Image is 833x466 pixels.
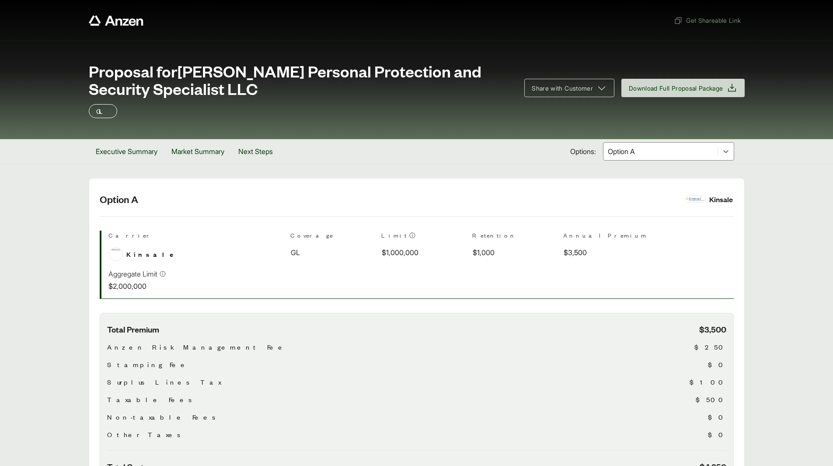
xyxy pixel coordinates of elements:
span: $0 [708,412,726,422]
span: Anzen Risk Management Fee [107,342,287,352]
div: Kinsale [709,193,733,205]
p: Aggregate Limit [108,269,157,279]
span: $0 [708,429,726,440]
span: Download Full Proposal Package [629,84,723,93]
span: $100 [690,377,726,387]
span: $1,000 [473,247,495,258]
span: GL [291,247,300,258]
button: Next Steps [231,139,280,164]
th: Retention [472,231,556,243]
span: $0 [708,359,726,370]
span: $250 [694,342,726,352]
span: $3,500 [564,247,587,258]
button: Get Shareable Link [670,12,744,28]
span: Total Premium [107,324,159,335]
p: $2,000,000 [108,281,166,291]
span: $3,500 [699,324,726,335]
span: Proposal for [PERSON_NAME] Personal Protection and Security Specialist LLC [89,62,514,97]
button: Share with Customer [524,79,614,97]
th: Coverage [290,231,374,243]
span: Share with Customer [532,84,593,93]
span: Options: [570,146,596,157]
span: Surplus Lines Tax [107,377,221,387]
span: $1,000,000 [382,247,418,258]
span: Non-taxable Fees [107,412,219,422]
button: Executive Summary [89,139,164,164]
img: Kinsale logo [109,248,122,252]
a: Anzen website [89,15,143,26]
th: Limit [381,231,465,243]
p: GL [96,106,110,116]
span: Kinsale [126,249,179,259]
h2: Option A [100,193,674,206]
th: Carrier [108,231,283,243]
th: Annual Premium [563,231,647,243]
span: Get Shareable Link [674,16,741,25]
span: Stamping Fee [107,359,189,370]
span: Other Taxes [107,429,184,440]
span: $500 [696,394,726,405]
span: Taxable Fees [107,394,195,405]
button: Market Summary [164,139,231,164]
img: Kinsale logo [685,196,705,202]
button: Download Full Proposal Package [621,79,745,97]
